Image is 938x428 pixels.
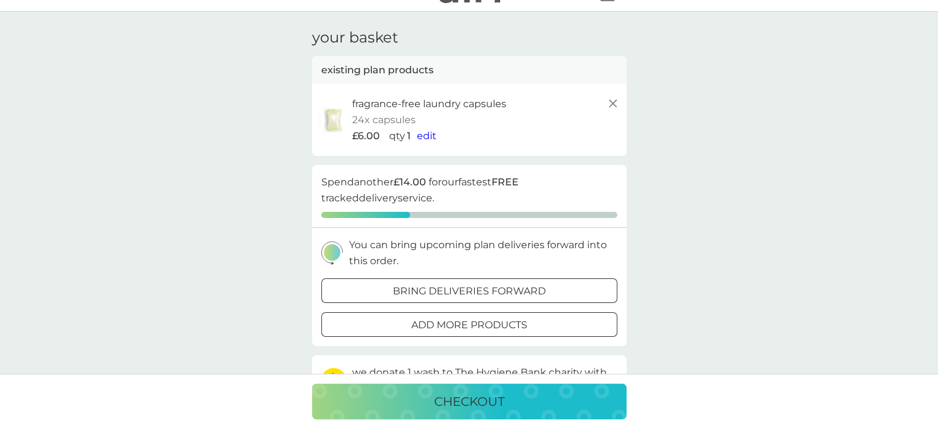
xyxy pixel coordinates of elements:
[321,278,617,303] button: bring deliveries forward
[352,112,416,128] p: 24x capsules
[393,176,426,188] strong: £14.00
[352,96,506,112] p: fragrance-free laundry capsules
[434,392,504,411] p: checkout
[321,241,343,264] img: delivery-schedule.svg
[407,128,411,144] p: 1
[352,365,617,396] p: we to The Hygiene Bank charity with every laundry or dishwash FREE trial.
[321,62,434,78] p: existing plan products
[417,128,437,144] button: edit
[321,174,617,206] p: Spend another for our fastest tracked delivery service.
[312,384,627,419] button: checkout
[349,237,617,269] p: You can bring upcoming plan deliveries forward into this order.
[411,317,527,333] p: add more products
[312,29,398,47] h3: your basket
[393,283,546,299] p: bring deliveries forward
[352,128,380,144] span: £6.00
[492,176,519,188] strong: FREE
[321,312,617,337] button: add more products
[389,128,405,144] p: qty
[417,130,437,142] span: edit
[369,366,440,378] span: donate 1 wash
